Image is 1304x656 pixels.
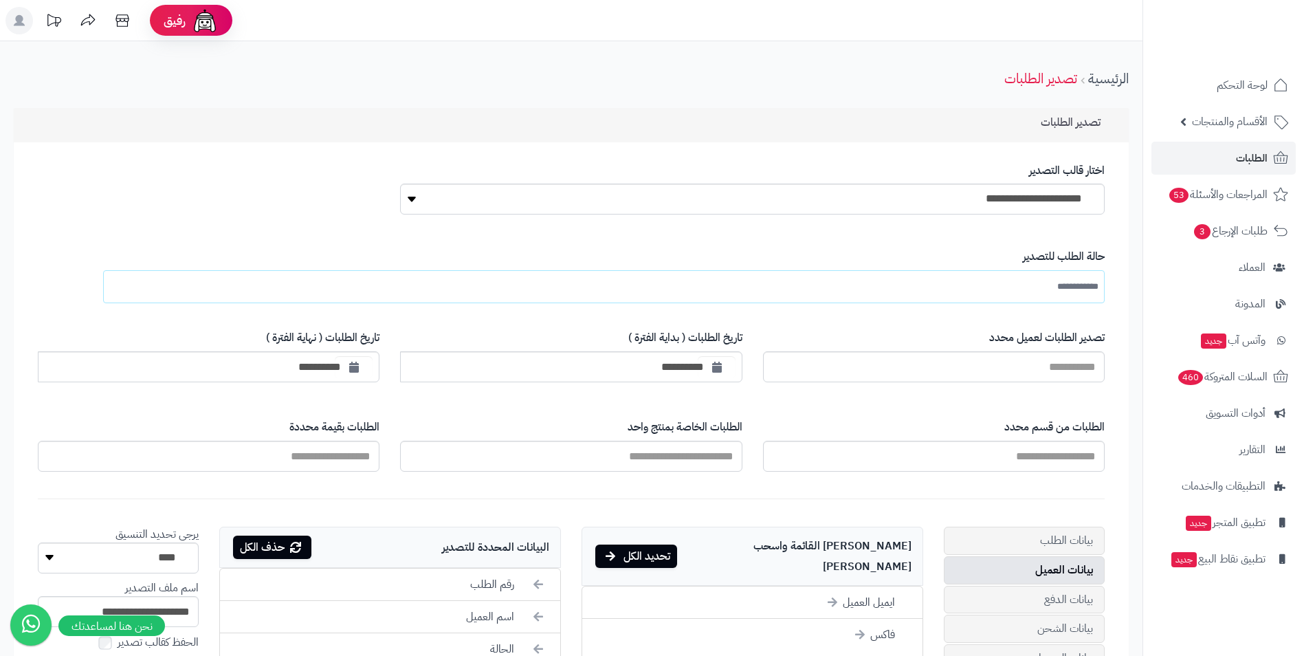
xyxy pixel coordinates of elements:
span: جديد [1171,552,1197,567]
a: بيانات العميل [944,556,1105,584]
span: طلبات الإرجاع [1193,221,1268,241]
span: الطلبات [1236,149,1268,168]
span: السلات المتروكة [1177,367,1268,386]
h3: تصدير الطلبات [1041,116,1118,129]
div: حذف الكل [233,536,311,559]
li: يرجى تحديد التنسيق [38,527,199,573]
a: بيانات الشحن [944,615,1105,643]
label: اختار قالب التصدير [400,163,1105,179]
label: الطلبات من قسم محدد [763,419,1105,435]
a: لوحة التحكم [1151,69,1296,102]
div: تحديد الكل [595,545,677,568]
a: بيانات الدفع [944,586,1105,614]
label: الطلبات بقيمة محددة [38,419,379,435]
span: التقارير [1239,440,1266,459]
span: رفيق [164,12,186,29]
label: تاريخ الطلبات ( نهاية الفترة ) [38,330,379,346]
a: تصدير الطلبات [1004,68,1077,89]
a: التقارير [1151,433,1296,466]
a: وآتس آبجديد [1151,324,1296,357]
span: التطبيقات والخدمات [1182,477,1266,496]
a: الرئيسية [1088,68,1129,89]
a: بيانات الطلب [944,527,1105,555]
a: العملاء [1151,251,1296,284]
span: لوحة التحكم [1217,76,1268,95]
a: الطلبات [1151,142,1296,175]
img: ai-face.png [191,7,219,34]
li: اسم ملف التصدير [38,580,199,627]
span: المراجعات والأسئلة [1168,185,1268,204]
span: المدونة [1235,294,1266,314]
label: تاريخ الطلبات ( بداية الفترة ) [400,330,742,346]
a: تطبيق نقاط البيعجديد [1151,543,1296,576]
a: التطبيقات والخدمات [1151,470,1296,503]
span: 460 [1178,370,1203,386]
span: جديد [1186,516,1211,531]
a: تطبيق المتجرجديد [1151,506,1296,539]
span: العملاء [1239,258,1266,277]
span: وآتس آب [1200,331,1266,350]
a: تحديثات المنصة [36,7,71,38]
label: الطلبات الخاصة بمنتج واحد [400,419,742,435]
div: البيانات المحددة للتصدير [219,527,561,568]
span: الأقسام والمنتجات [1192,112,1268,131]
a: المدونة [1151,287,1296,320]
li: اسم العميل [220,601,560,633]
label: تصدير الطلبات لعميل محدد [763,330,1105,346]
div: [PERSON_NAME] القائمة واسحب [PERSON_NAME] [582,527,923,586]
span: 3 [1194,224,1211,240]
li: رقم الطلب [220,569,560,601]
a: طلبات الإرجاع3 [1151,215,1296,248]
span: 53 [1169,188,1189,204]
a: السلات المتروكة460 [1151,360,1296,393]
li: ايميل العميل [582,587,922,619]
a: المراجعات والأسئلة53 [1151,178,1296,211]
span: تطبيق نقاط البيع [1170,549,1266,569]
span: أدوات التسويق [1206,404,1266,423]
label: حالة الطلب للتصدير [129,249,1105,265]
span: تطبيق المتجر [1184,513,1266,532]
img: logo-2.png [1211,30,1291,59]
a: أدوات التسويق [1151,397,1296,430]
li: فاكس [582,619,922,650]
span: جديد [1201,334,1226,349]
